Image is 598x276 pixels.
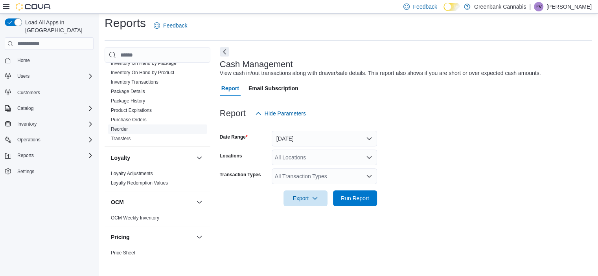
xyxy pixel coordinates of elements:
h3: Cash Management [220,60,293,69]
button: Loyalty [195,153,204,163]
h3: Pricing [111,233,129,241]
button: Pricing [195,232,204,242]
a: Settings [14,167,37,176]
span: Operations [17,137,40,143]
a: Purchase Orders [111,117,147,122]
span: Inventory [17,121,37,127]
a: Reorder [111,126,128,132]
span: Home [17,57,30,64]
label: Locations [220,153,242,159]
span: Home [14,55,94,65]
span: Reports [14,151,94,160]
a: Product Expirations [111,108,152,113]
a: Package Details [111,89,145,94]
button: Users [14,71,33,81]
button: Pricing [111,233,193,241]
span: Customers [17,90,40,96]
button: Hide Parameters [252,106,309,121]
span: Product Expirations [111,107,152,113]
p: | [529,2,531,11]
button: Home [2,55,97,66]
p: [PERSON_NAME] [546,2,592,11]
h3: Products [111,268,135,276]
span: Customers [14,87,94,97]
span: Catalog [17,105,33,111]
span: Package Details [111,88,145,95]
button: Users [2,71,97,82]
span: Inventory On Hand by Product [111,69,174,76]
a: OCM Weekly Inventory [111,215,159,221]
span: Feedback [163,22,187,29]
button: Inventory [2,119,97,130]
button: Open list of options [366,173,372,179]
a: Customers [14,88,43,97]
button: Open list of options [366,154,372,161]
a: Loyalty Redemption Values [111,180,168,186]
p: Greenbank Cannabis [474,2,526,11]
button: Export [283,190,328,206]
span: Inventory On Hand by Package [111,60,177,66]
button: Operations [2,134,97,145]
a: Inventory On Hand by Package [111,60,177,66]
button: OCM [195,197,204,207]
div: OCM [105,213,210,226]
span: Inventory [14,119,94,129]
button: Next [220,47,229,57]
nav: Complex example [5,51,94,197]
h3: Loyalty [111,154,130,162]
button: Reports [2,150,97,161]
label: Transaction Types [220,172,261,178]
span: Settings [14,166,94,176]
span: Report [221,80,239,96]
span: Load All Apps in [GEOGRAPHIC_DATA] [22,18,94,34]
span: Hide Parameters [265,110,306,117]
span: Users [14,71,94,81]
button: Catalog [14,104,37,113]
img: Cova [16,3,51,11]
span: Run Report [341,194,369,202]
input: Dark Mode [443,3,460,11]
a: Inventory On Hand by Product [111,70,174,75]
span: Feedback [413,3,437,11]
span: Export [288,190,323,206]
button: Reports [14,151,37,160]
button: Loyalty [111,154,193,162]
h3: OCM [111,198,124,206]
button: OCM [111,198,193,206]
a: Feedback [151,18,190,33]
div: Pricing [105,248,210,261]
button: Customers [2,86,97,98]
div: Loyalty [105,169,210,191]
a: Inventory Transactions [111,79,158,85]
a: Package History [111,98,145,104]
div: Inventory [105,30,210,146]
span: Reports [17,152,34,159]
button: [DATE] [272,131,377,146]
a: Loyalty Adjustments [111,171,153,176]
div: Prateek Verma [534,2,543,11]
span: Settings [17,168,34,175]
button: Products [111,268,193,276]
span: Users [17,73,29,79]
button: Settings [2,166,97,177]
label: Date Range [220,134,248,140]
div: View cash in/out transactions along with drawer/safe details. This report also shows if you are s... [220,69,541,77]
h3: Report [220,109,246,118]
span: Catalog [14,104,94,113]
span: PV [535,2,542,11]
a: Price Sheet [111,250,135,256]
a: Transfers [111,136,131,141]
button: Operations [14,135,44,144]
span: Operations [14,135,94,144]
h1: Reports [105,15,146,31]
a: Home [14,56,33,65]
span: Reorder [111,126,128,132]
button: Inventory [14,119,40,129]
